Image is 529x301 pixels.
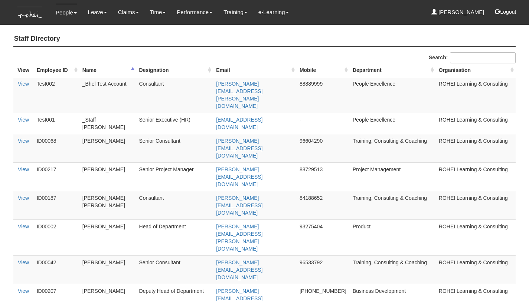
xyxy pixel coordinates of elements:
[350,77,436,113] td: People Excellence
[34,219,79,255] td: ID00002
[350,191,436,219] td: Training, Consulting & Coaching
[136,219,213,255] td: Head of Department
[79,162,136,191] td: [PERSON_NAME]
[18,117,29,123] a: View
[136,134,213,162] td: Senior Consultant
[79,77,136,113] td: _Bhel Test Account
[436,162,516,191] td: ROHEI Learning & Consulting
[118,4,139,21] a: Claims
[297,77,350,113] td: 88889999
[34,162,79,191] td: ID00217
[34,191,79,219] td: ID00187
[490,3,522,21] button: Logout
[34,113,79,134] td: Test001
[216,138,262,159] a: [PERSON_NAME][EMAIL_ADDRESS][DOMAIN_NAME]
[18,166,29,172] a: View
[34,255,79,284] td: ID00042
[136,77,213,113] td: Consultant
[258,4,289,21] a: e-Learning
[213,63,297,77] th: Email : activate to sort column ascending
[350,162,436,191] td: Project Management
[18,288,29,294] a: View
[350,113,436,134] td: People Excellence
[436,77,516,113] td: ROHEI Learning & Consulting
[18,259,29,265] a: View
[436,219,516,255] td: ROHEI Learning & Consulting
[297,191,350,219] td: 84188652
[150,4,166,21] a: Time
[297,255,350,284] td: 96533792
[297,113,350,134] td: -
[18,81,29,87] a: View
[223,4,247,21] a: Training
[136,255,213,284] td: Senior Consultant
[79,219,136,255] td: [PERSON_NAME]
[34,77,79,113] td: Test002
[79,63,136,77] th: Name : activate to sort column descending
[216,259,262,280] a: [PERSON_NAME][EMAIL_ADDRESS][DOMAIN_NAME]
[13,63,34,77] th: View
[350,63,436,77] th: Department : activate to sort column ascending
[216,195,262,216] a: [PERSON_NAME][EMAIL_ADDRESS][DOMAIN_NAME]
[136,162,213,191] td: Senior Project Manager
[18,138,29,144] a: View
[18,224,29,229] a: View
[350,134,436,162] td: Training, Consulting & Coaching
[436,255,516,284] td: ROHEI Learning & Consulting
[436,113,516,134] td: ROHEI Learning & Consulting
[88,4,107,21] a: Leave
[136,191,213,219] td: Consultant
[297,63,350,77] th: Mobile : activate to sort column ascending
[436,63,516,77] th: Organisation : activate to sort column ascending
[436,134,516,162] td: ROHEI Learning & Consulting
[297,219,350,255] td: 93275404
[79,113,136,134] td: _Staff [PERSON_NAME]
[79,134,136,162] td: [PERSON_NAME]
[34,134,79,162] td: ID00068
[13,32,516,47] h4: Staff Directory
[436,191,516,219] td: ROHEI Learning & Consulting
[216,224,262,252] a: [PERSON_NAME][EMAIL_ADDRESS][PERSON_NAME][DOMAIN_NAME]
[79,191,136,219] td: [PERSON_NAME] [PERSON_NAME]
[297,134,350,162] td: 96604290
[136,113,213,134] td: Senior Executive (HR)
[216,81,262,109] a: [PERSON_NAME][EMAIL_ADDRESS][PERSON_NAME][DOMAIN_NAME]
[56,4,77,21] a: People
[34,63,79,77] th: Employee ID: activate to sort column ascending
[136,63,213,77] th: Designation : activate to sort column ascending
[216,117,262,130] a: [EMAIL_ADDRESS][DOMAIN_NAME]
[431,4,484,21] a: [PERSON_NAME]
[429,52,516,63] label: Search:
[350,219,436,255] td: Product
[216,166,262,187] a: [PERSON_NAME][EMAIL_ADDRESS][DOMAIN_NAME]
[297,162,350,191] td: 88729513
[350,255,436,284] td: Training, Consulting & Coaching
[498,271,522,294] iframe: chat widget
[79,255,136,284] td: [PERSON_NAME]
[18,195,29,201] a: View
[177,4,212,21] a: Performance
[450,52,516,63] input: Search:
